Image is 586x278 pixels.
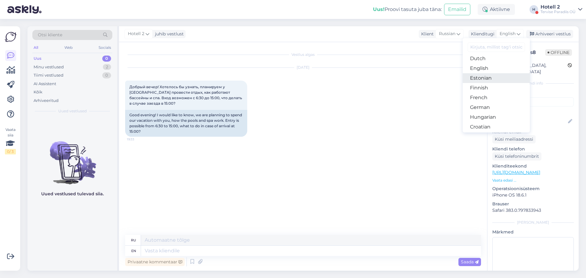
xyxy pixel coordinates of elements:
[5,127,16,154] div: Vaata siia
[63,44,74,52] div: Web
[468,42,525,52] input: Kirjuta, millist tag'i otsid
[444,4,470,15] button: Emailid
[97,44,112,52] div: Socials
[128,31,144,37] span: Hotell 2
[129,85,243,106] span: Добрый вечер! Хотелось бы узнать, планируем у [GEOGRAPHIC_DATA] провести отдых, как работают басс...
[492,129,574,135] p: Kliendi email
[102,56,111,62] div: 0
[492,152,541,161] div: Küsi telefoninumbrit
[492,146,574,152] p: Kliendi telefon
[5,31,16,43] img: Askly Logo
[373,6,442,13] div: Proovi tasuta juba täna:
[125,110,247,137] div: Good evening! I would like to know, we are planning to spend our vacation with you, how the pools...
[34,98,59,104] div: Arhiveeritud
[463,54,530,63] a: Dutch
[153,31,184,37] div: juhib vestlust
[127,137,150,142] span: 19:33
[463,103,530,112] a: German
[463,93,530,103] a: French
[492,97,574,107] input: Lisa tag
[102,72,111,78] div: 0
[545,49,572,56] span: Offline
[492,90,574,96] p: Kliendi tag'id
[463,122,530,132] a: Croatian
[125,65,481,70] div: [DATE]
[492,178,574,183] p: Vaata edasi ...
[34,72,63,78] div: Tiimi vestlused
[58,108,87,114] span: Uued vestlused
[541,9,576,14] div: Tervise Paradiis OÜ
[27,130,117,185] img: No chats
[419,31,434,37] div: Klient
[34,81,56,87] div: AI Assistent
[34,64,64,70] div: Minu vestlused
[32,44,39,52] div: All
[541,5,582,14] a: Hotell 2Tervise Paradiis OÜ
[492,220,574,225] div: [PERSON_NAME]
[439,31,455,37] span: Russian
[492,163,574,169] p: Klienditeekond
[125,258,185,266] div: Privaatne kommentaar
[492,186,574,192] p: Operatsioonisüsteem
[41,191,104,197] p: Uued vestlused tulevad siia.
[492,229,574,235] p: Märkmed
[492,207,574,214] p: Safari 383.0.797833943
[492,201,574,207] p: Brauser
[125,52,481,57] div: Vestlus algas
[34,89,42,95] div: Kõik
[5,149,16,154] div: 0 / 3
[494,62,568,75] div: [GEOGRAPHIC_DATA], [GEOGRAPHIC_DATA]
[463,73,530,83] a: Estonian
[492,109,574,115] p: Kliendi nimi
[530,5,538,14] div: H
[463,63,530,73] a: English
[38,32,62,38] span: Otsi kliente
[461,259,479,265] span: Saada
[526,30,573,38] div: Arhiveeri vestlus
[373,6,385,12] b: Uus!
[103,64,111,70] div: 2
[463,112,530,122] a: Hungarian
[492,192,574,198] p: iPhone OS 18.6.1
[492,81,574,86] div: Kliendi info
[500,31,515,37] span: English
[34,56,42,62] div: Uus
[468,31,494,37] div: Klienditugi
[492,135,536,143] div: Küsi meiliaadressi
[493,118,567,125] input: Lisa nimi
[478,4,515,15] div: Aktiivne
[492,170,540,175] a: [URL][DOMAIN_NAME]
[131,235,136,245] div: ru
[131,246,136,256] div: en
[463,83,530,93] a: Finnish
[541,5,576,9] div: Hotell 2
